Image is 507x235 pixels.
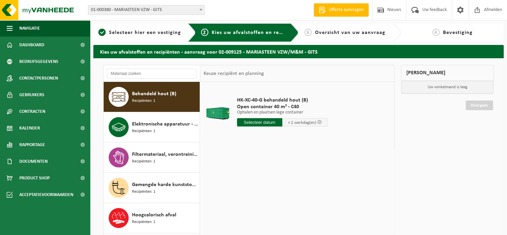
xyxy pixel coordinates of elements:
[19,170,50,186] span: Product Shop
[466,101,493,110] a: Doorgaan
[401,81,493,94] p: Uw winkelmand is leeg
[132,120,198,128] span: Elektronische apparatuur - overige (OVE)
[132,181,198,189] span: Gemengde harde kunststoffen (PE, PP en PVC), recycleerbaar (industrieel)
[19,120,40,136] span: Kalender
[88,5,204,15] span: 01-000380 - MARIASTEEN VZW - GITS
[104,112,200,142] button: Elektronische apparatuur - overige (OVE) Recipiënten: 1
[104,142,200,173] button: Filtermateriaal, verontreinigd met zware metalen Recipiënten: 1
[93,45,504,58] h2: Kies uw afvalstoffen en recipiënten - aanvraag voor 02-009125 - MARIASTEEN VZW/M&M - GITS
[132,90,176,98] span: Behandeld hout (B)
[132,98,155,104] span: Recipiënten: 1
[237,97,328,104] span: HK-XC-40-G behandeld hout (B)
[88,5,205,15] span: 01-000380 - MARIASTEEN VZW - GITS
[304,29,312,36] span: 3
[19,37,44,53] span: Dashboard
[401,65,494,81] div: [PERSON_NAME]
[327,7,365,13] span: Offerte aanvragen
[237,104,328,110] span: Open container 40 m³ - C40
[109,30,181,35] span: Selecteer hier een vestiging
[104,82,200,112] button: Behandeld hout (B) Recipiënten: 1
[212,30,303,35] span: Kies uw afvalstoffen en recipiënten
[104,173,200,203] button: Gemengde harde kunststoffen (PE, PP en PVC), recycleerbaar (industrieel) Recipiënten: 1
[132,219,155,225] span: Recipiënten: 1
[19,103,45,120] span: Contracten
[19,53,58,70] span: Bedrijfsgegevens
[19,136,45,153] span: Rapportage
[132,189,155,195] span: Recipiënten: 1
[19,20,40,37] span: Navigatie
[132,150,198,158] span: Filtermateriaal, verontreinigd met zware metalen
[19,70,58,87] span: Contactpersonen
[107,69,197,79] input: Materiaal zoeken
[443,30,473,35] span: Bevestiging
[237,118,282,126] input: Selecteer datum
[97,29,183,37] a: 1Selecteer hier een vestiging
[132,128,155,134] span: Recipiënten: 1
[200,65,267,82] div: Keuze recipiënt en planning
[19,186,73,203] span: Acceptatievoorwaarden
[288,120,316,125] span: + 2 werkdag(en)
[432,29,440,36] span: 4
[132,211,176,219] span: Hoogcalorisch afval
[19,153,48,170] span: Documenten
[98,29,106,36] span: 1
[19,87,44,103] span: Gebruikers
[104,203,200,233] button: Hoogcalorisch afval Recipiënten: 1
[315,30,385,35] span: Overzicht van uw aanvraag
[314,3,369,17] a: Offerte aanvragen
[132,158,155,165] span: Recipiënten: 1
[201,29,208,36] span: 2
[237,110,328,115] p: Ophalen en plaatsen lege container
